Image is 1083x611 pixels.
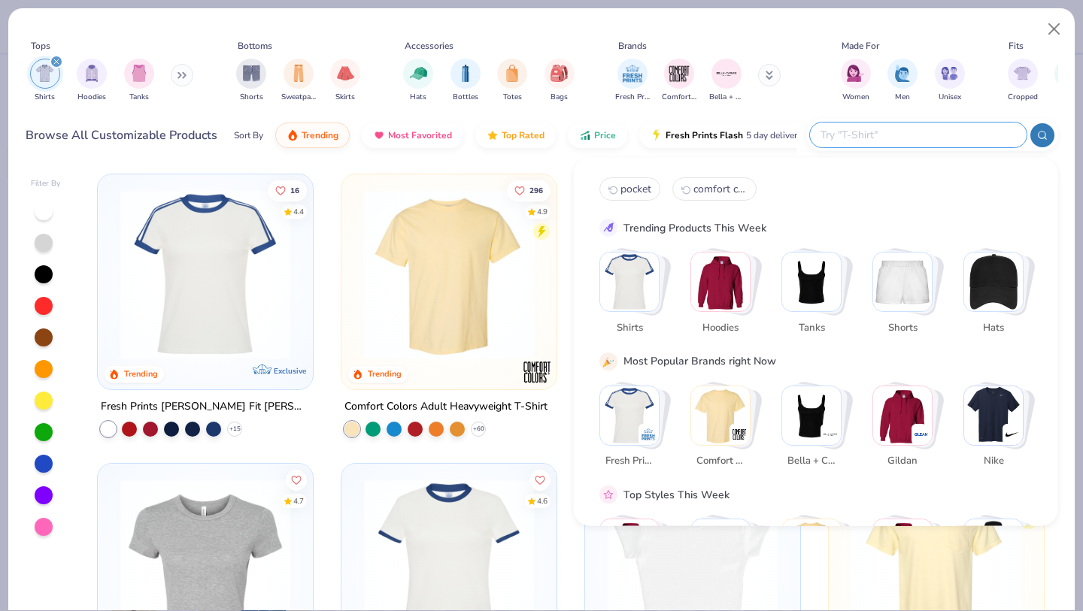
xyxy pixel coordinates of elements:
[732,426,747,441] img: Comfort Colors
[290,65,307,82] img: Sweatpants Image
[497,59,527,103] div: filter for Totes
[666,129,743,141] span: Fresh Prints Flash
[281,59,316,103] button: filter button
[842,39,879,53] div: Made For
[602,221,615,234] img: trend_line.gif
[963,519,1033,608] button: Stack Card Button Preppy
[782,519,841,578] img: Athleisure
[337,65,354,82] img: Skirts Image
[668,62,690,85] img: Comfort Colors Image
[693,182,748,196] span: comfort colors pocket
[287,469,308,490] button: Like
[83,65,100,82] img: Hoodies Image
[502,129,545,141] span: Top Rated
[691,519,750,578] img: Sportswear
[294,206,305,217] div: 4.4
[620,182,651,196] span: pocket
[403,59,433,103] div: filter for Hats
[240,92,263,103] span: Shorts
[781,385,851,474] button: Stack Card Button Bella + Canvas
[873,519,932,578] img: Casual
[281,92,316,103] span: Sweatpants
[529,469,551,490] button: Like
[410,65,427,82] img: Hats Image
[30,59,60,103] button: filter button
[781,252,851,341] button: Stack Card Button Tanks
[594,129,616,141] span: Price
[873,253,932,311] img: Shorts
[615,59,650,103] div: filter for Fresh Prints
[690,385,760,474] button: Stack Card Button Comfort Colors
[507,180,551,201] button: Like
[131,65,147,82] img: Tanks Image
[537,206,548,217] div: 4.9
[939,92,961,103] span: Unisex
[457,65,474,82] img: Bottles Image
[887,59,918,103] button: filter button
[77,59,107,103] div: filter for Hoodies
[599,177,660,201] button: pocket0
[1014,65,1031,82] img: Cropped Image
[895,92,910,103] span: Men
[696,320,745,335] span: Hoodies
[373,129,385,141] img: most_fav.gif
[964,386,1023,444] img: Nike
[709,59,744,103] button: filter button
[623,353,776,369] div: Most Popular Brands right Now
[1040,15,1069,44] button: Close
[330,59,360,103] div: filter for Skirts
[623,486,730,502] div: Top Styles This Week
[503,92,522,103] span: Totes
[873,386,932,444] img: Gildan
[605,320,654,335] span: Shirts
[330,59,360,103] button: filter button
[691,253,750,311] img: Hoodies
[229,425,241,434] span: + 15
[599,385,669,474] button: Stack Card Button Fresh Prints
[287,129,299,141] img: trending.gif
[31,39,50,53] div: Tops
[935,59,965,103] button: filter button
[599,519,669,608] button: Stack Card Button Classic
[878,454,927,469] span: Gildan
[405,39,454,53] div: Accessories
[941,65,958,82] img: Unisex Image
[30,59,60,103] div: filter for Shirts
[715,62,738,85] img: Bella + Canvas Image
[690,252,760,341] button: Stack Card Button Hoodies
[615,92,650,103] span: Fresh Prints
[819,126,1016,144] input: Try "T-Shirt"
[602,488,615,501] img: pink_star.gif
[618,39,647,53] div: Brands
[1009,39,1024,53] div: Fits
[841,59,871,103] div: filter for Women
[872,385,942,474] button: Stack Card Button Gildan
[878,320,927,335] span: Shorts
[124,59,154,103] div: filter for Tanks
[662,92,696,103] span: Comfort Colors
[522,357,552,387] img: Comfort Colors logo
[294,495,305,507] div: 4.7
[709,92,744,103] span: Bella + Canvas
[236,59,266,103] div: filter for Shorts
[963,385,1033,474] button: Stack Card Button Nike
[823,426,838,441] img: Bella + Canvas
[36,65,53,82] img: Shirts Image
[568,123,627,148] button: Price
[497,59,527,103] button: filter button
[1005,426,1020,441] img: Nike
[615,59,650,103] button: filter button
[787,454,836,469] span: Bella + Canvas
[545,59,575,103] div: filter for Bags
[31,178,61,189] div: Filter By
[969,320,1018,335] span: Hats
[964,253,1023,311] img: Hats
[709,59,744,103] div: filter for Bella + Canvas
[600,253,659,311] img: Shirts
[842,92,869,103] span: Women
[236,59,266,103] button: filter button
[234,129,263,142] div: Sort By
[243,65,260,82] img: Shorts Image
[291,186,300,194] span: 16
[537,495,548,507] div: 4.6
